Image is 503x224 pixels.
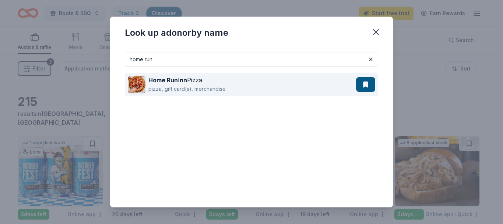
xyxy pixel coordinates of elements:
input: Search [125,52,378,67]
strong: nn [180,76,187,84]
div: pizza, gift card(s), merchandise [148,85,226,93]
div: Look up a donor by name [125,27,228,39]
strong: Home Run [148,76,178,84]
img: Image for Home Run Inn Pizza [128,76,145,93]
div: I Pizza [148,76,226,85]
